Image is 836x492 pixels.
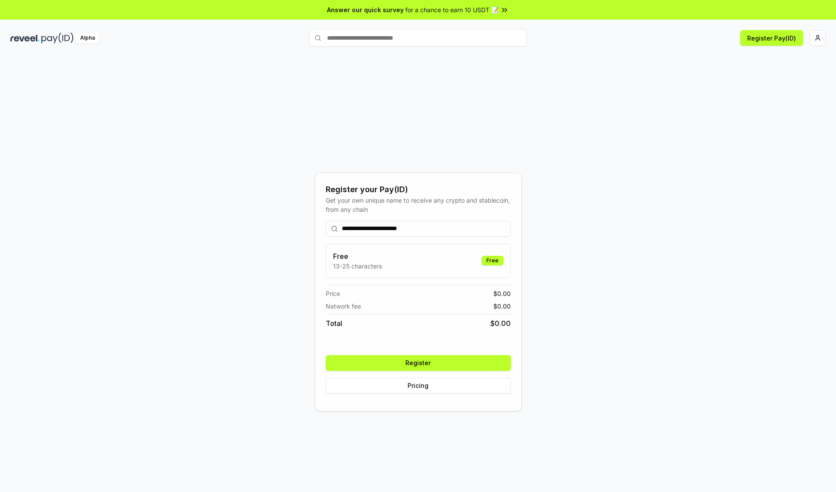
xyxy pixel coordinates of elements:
[405,5,499,14] span: for a chance to earn 10 USDT 📝
[326,302,361,311] span: Network fee
[482,256,503,265] div: Free
[493,289,511,298] span: $ 0.00
[333,261,382,271] p: 13-25 characters
[493,302,511,311] span: $ 0.00
[740,30,803,46] button: Register Pay(ID)
[75,33,100,44] div: Alpha
[10,33,40,44] img: reveel_dark
[326,196,511,214] div: Get your own unique name to receive any crypto and stablecoin, from any chain
[327,5,404,14] span: Answer our quick survey
[326,183,511,196] div: Register your Pay(ID)
[41,33,74,44] img: pay_id
[326,378,511,394] button: Pricing
[326,355,511,371] button: Register
[490,318,511,329] span: $ 0.00
[326,289,340,298] span: Price
[333,251,382,261] h3: Free
[326,318,342,329] span: Total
